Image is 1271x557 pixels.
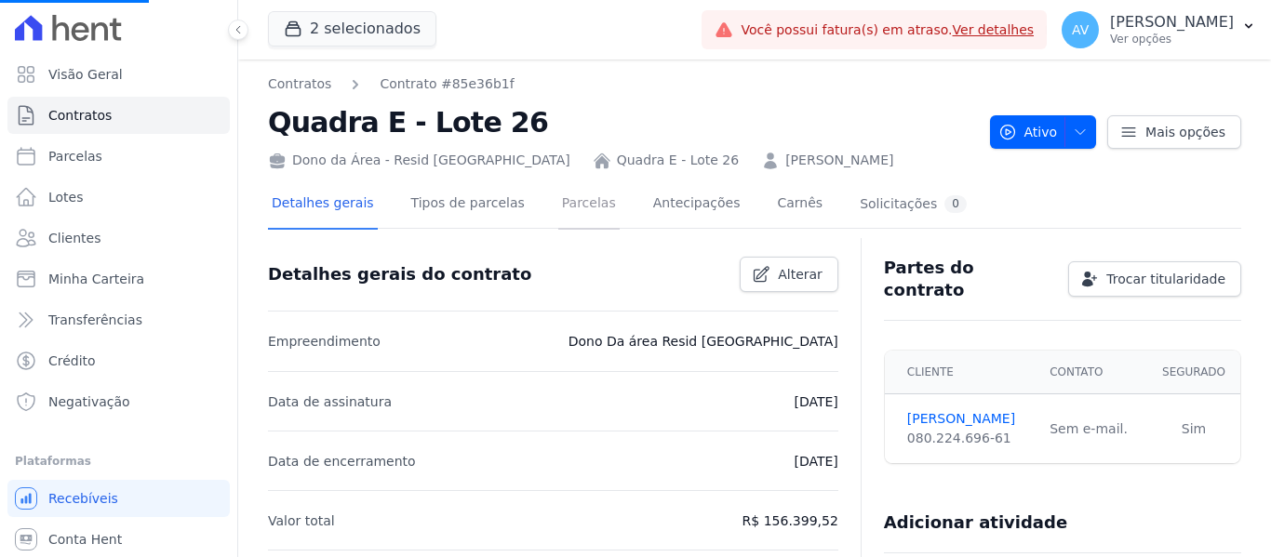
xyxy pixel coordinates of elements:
div: 080.224.696-61 [907,429,1027,448]
h3: Adicionar atividade [884,511,1067,534]
div: Plataformas [15,450,222,472]
p: Empreendimento [268,330,381,352]
a: Contrato #85e36b1f [380,74,514,94]
a: Antecipações [649,180,744,230]
a: Parcelas [7,138,230,175]
span: AV [1072,23,1089,36]
span: Parcelas [48,147,102,166]
a: Contratos [268,74,331,94]
td: Sem e-mail. [1038,394,1147,464]
p: R$ 156.399,52 [743,510,838,532]
p: Dono Da área Resid [GEOGRAPHIC_DATA] [569,330,838,352]
a: Clientes [7,219,230,257]
span: Conta Hent [48,530,122,549]
span: Você possui fatura(s) em atraso. [741,20,1034,40]
a: Recebíveis [7,480,230,517]
a: Alterar [740,257,838,292]
a: Quadra E - Lote 26 [617,151,739,170]
span: Negativação [48,392,130,411]
a: Contratos [7,97,230,134]
a: Parcelas [558,180,620,230]
th: Cliente [885,351,1038,394]
a: Negativação [7,383,230,420]
td: Sim [1147,394,1240,464]
span: Ativo [998,115,1058,149]
span: Trocar titularidade [1106,270,1225,288]
span: Minha Carteira [48,270,144,288]
a: Lotes [7,179,230,216]
a: [PERSON_NAME] [907,409,1027,429]
a: Trocar titularidade [1068,261,1241,297]
a: Tipos de parcelas [408,180,528,230]
nav: Breadcrumb [268,74,975,94]
p: Valor total [268,510,335,532]
a: [PERSON_NAME] [785,151,893,170]
p: [DATE] [794,450,837,472]
span: Contratos [48,106,112,125]
div: Dono da Área - Resid [GEOGRAPHIC_DATA] [268,151,570,170]
p: Data de assinatura [268,391,392,413]
span: Clientes [48,229,100,247]
span: Recebíveis [48,489,118,508]
a: Minha Carteira [7,260,230,298]
h3: Detalhes gerais do contrato [268,263,531,285]
nav: Breadcrumb [268,74,515,94]
a: Ver detalhes [953,22,1035,37]
button: Ativo [990,115,1097,149]
p: [PERSON_NAME] [1110,13,1234,32]
a: Detalhes gerais [268,180,378,230]
h2: Quadra E - Lote 26 [268,101,975,143]
a: Solicitações0 [856,180,970,230]
span: Crédito [48,351,96,370]
span: Mais opções [1145,123,1225,141]
a: Transferências [7,301,230,338]
h3: Partes do contrato [884,257,1053,301]
p: Ver opções [1110,32,1234,46]
span: Transferências [48,311,142,329]
button: AV [PERSON_NAME] Ver opções [1047,4,1271,56]
p: [DATE] [794,391,837,413]
button: 2 selecionados [268,11,436,46]
a: Mais opções [1107,115,1241,149]
th: Contato [1038,351,1147,394]
p: Data de encerramento [268,450,416,472]
th: Segurado [1147,351,1240,394]
span: Visão Geral [48,65,123,84]
a: Crédito [7,342,230,379]
div: 0 [944,195,967,213]
a: Visão Geral [7,56,230,93]
span: Lotes [48,188,84,206]
span: Alterar [778,265,823,284]
a: Carnês [773,180,826,230]
div: Solicitações [860,195,967,213]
